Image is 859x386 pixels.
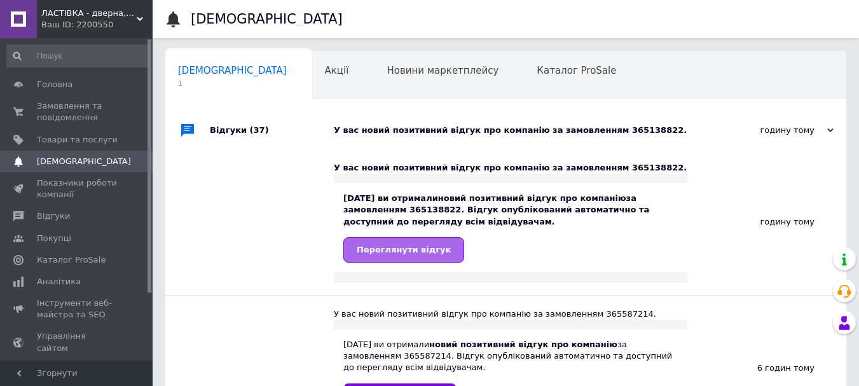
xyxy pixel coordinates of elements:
[706,125,834,136] div: годину тому
[41,8,137,19] span: ЛАСТІВКА - дверна, меблева, тарна фурнітура
[37,100,118,123] span: Замовлення та повідомлення
[387,65,498,76] span: Новини маркетплейсу
[178,65,287,76] span: [DEMOGRAPHIC_DATA]
[438,193,626,203] b: новий позитивний відгук про компанію
[210,111,334,149] div: Відгуки
[37,156,131,167] span: [DEMOGRAPHIC_DATA]
[41,19,153,31] div: Ваш ID: 2200550
[357,245,451,254] span: Переглянути відгук
[250,125,269,135] span: (37)
[325,65,349,76] span: Акції
[37,134,118,146] span: Товари та послуги
[37,210,70,222] span: Відгуки
[191,11,343,27] h1: [DEMOGRAPHIC_DATA]
[429,340,617,349] b: новий позитивний відгук про компанію
[37,298,118,321] span: Інструменти веб-майстра та SEO
[37,233,71,244] span: Покупці
[537,65,616,76] span: Каталог ProSale
[37,79,72,90] span: Головна
[37,254,106,266] span: Каталог ProSale
[37,331,118,354] span: Управління сайтом
[37,177,118,200] span: Показники роботи компанії
[178,79,287,88] span: 1
[334,162,687,174] div: У вас новий позитивний відгук про компанію за замовленням 365138822.
[37,276,81,287] span: Аналітика
[334,125,706,136] div: У вас новий позитивний відгук про компанію за замовленням 365138822.
[687,149,846,295] div: годину тому
[334,308,687,320] div: У вас новий позитивний відгук про компанію за замовленням 365587214.
[343,193,678,263] div: [DATE] ви отримали за замовленням 365138822. Відгук опублікований автоматично та доступний до пер...
[6,45,150,67] input: Пошук
[343,237,464,263] a: Переглянути відгук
